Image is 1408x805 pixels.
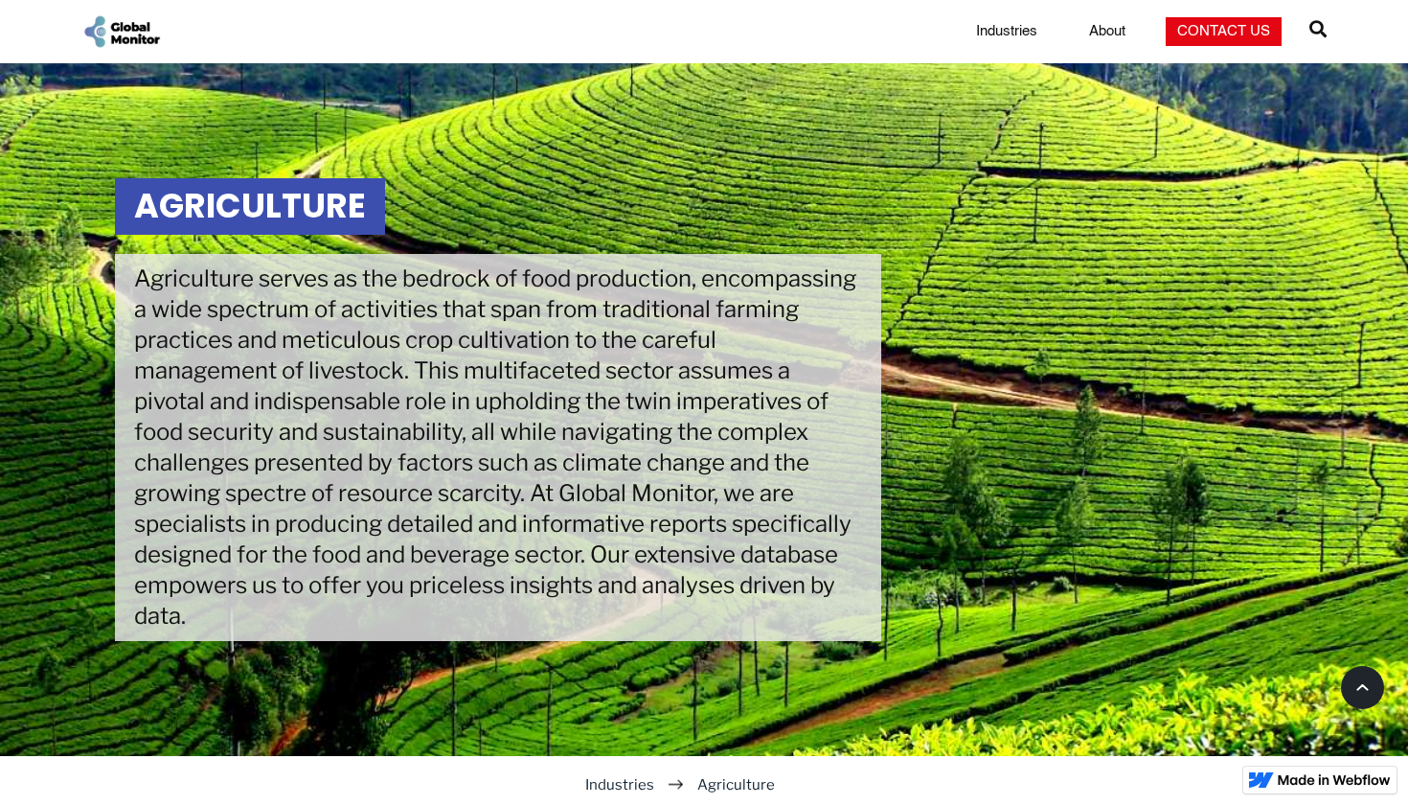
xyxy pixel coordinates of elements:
[965,22,1049,41] a: Industries
[81,13,162,50] a: home
[115,254,881,641] div: Agriculture serves as the bedrock of food production, encompassing a wide spectrum of activities ...
[1078,22,1137,41] a: About
[1309,15,1327,42] span: 
[1309,12,1327,51] a: 
[697,775,775,794] div: Agriculture
[1278,774,1391,786] img: Made in Webflow
[1166,17,1282,46] a: Contact Us
[115,178,385,235] h1: Agriculture
[585,775,654,794] a: Industries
